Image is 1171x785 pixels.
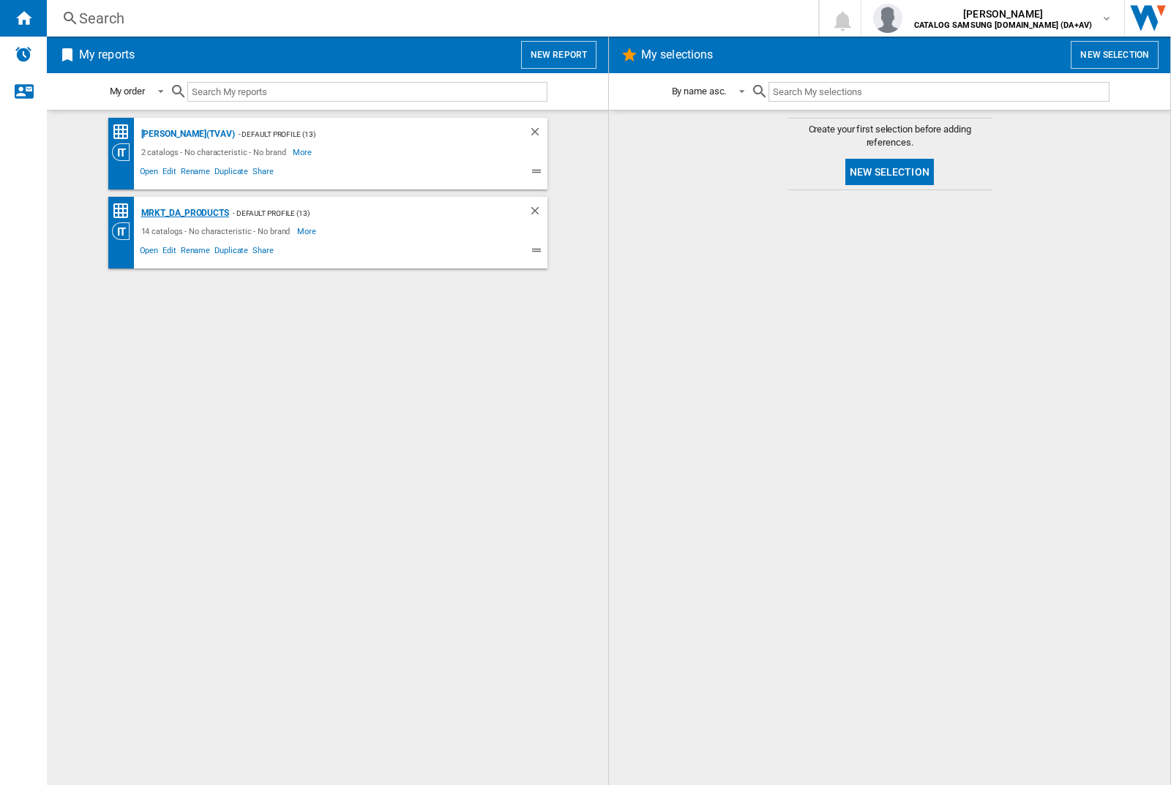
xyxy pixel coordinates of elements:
div: Search [79,8,780,29]
div: My order [110,86,145,97]
span: [PERSON_NAME] [914,7,1092,21]
span: More [297,222,318,240]
span: Create your first selection before adding references. [787,123,992,149]
div: - Default profile (13) [235,125,499,143]
span: Open [138,244,161,261]
div: Delete [528,125,547,143]
h2: My reports [76,41,138,69]
input: Search My selections [768,82,1109,102]
div: Price Matrix [112,123,138,141]
span: Share [250,244,276,261]
span: Share [250,165,276,182]
span: Rename [179,165,212,182]
span: Open [138,165,161,182]
div: 14 catalogs - No characteristic - No brand [138,222,298,240]
b: CATALOG SAMSUNG [DOMAIN_NAME] (DA+AV) [914,20,1092,30]
img: alerts-logo.svg [15,45,32,63]
button: New report [521,41,596,69]
h2: My selections [638,41,716,69]
img: profile.jpg [873,4,902,33]
span: Edit [160,244,179,261]
button: New selection [1071,41,1159,69]
span: More [293,143,314,161]
span: Edit [160,165,179,182]
span: Duplicate [212,244,250,261]
div: By name asc. [672,86,727,97]
div: [PERSON_NAME](TVAV) [138,125,235,143]
div: Category View [112,222,138,240]
button: New selection [845,159,934,185]
span: Rename [179,244,212,261]
div: - Default profile (13) [229,204,499,222]
div: Price Matrix [112,202,138,220]
div: 2 catalogs - No characteristic - No brand [138,143,293,161]
div: Category View [112,143,138,161]
div: MRKT_DA_PRODUCTS [138,204,229,222]
div: Delete [528,204,547,222]
span: Duplicate [212,165,250,182]
input: Search My reports [187,82,547,102]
